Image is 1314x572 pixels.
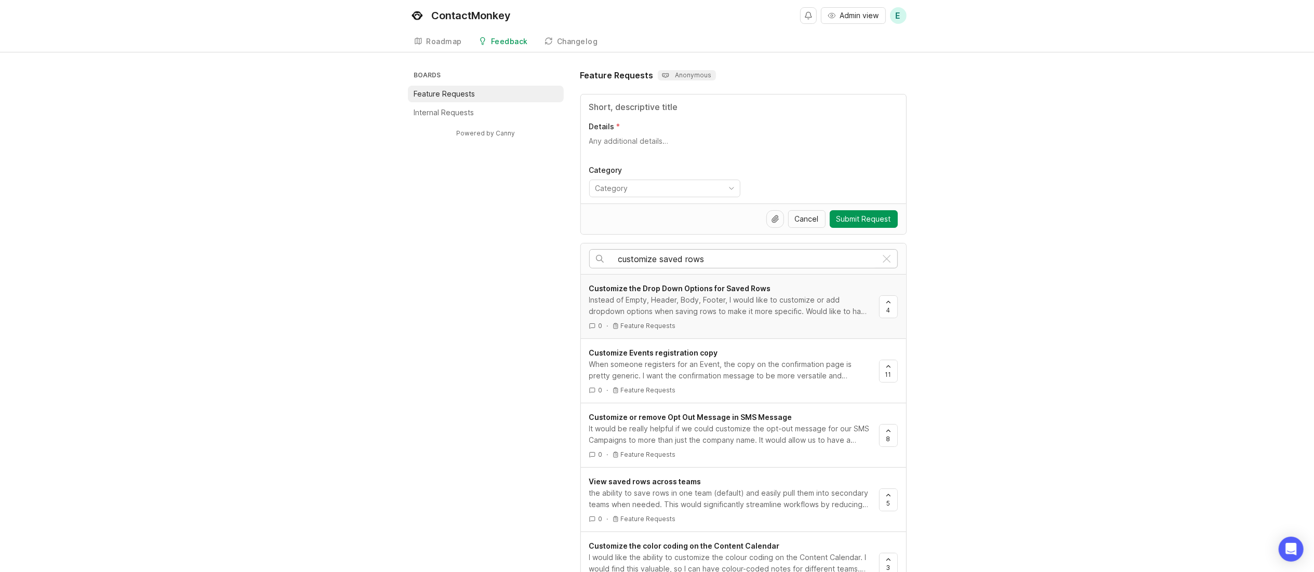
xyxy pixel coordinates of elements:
[432,10,511,21] div: ContactMonkey
[589,541,780,550] span: Customize the color coding on the Content Calendar
[589,423,871,446] div: It would be really helpful if we could customize the opt-out message for our SMS Campaigns to mor...
[662,71,712,79] p: Anonymous
[886,563,891,572] span: 3
[879,360,898,383] button: 11
[607,514,608,523] div: ·
[589,101,898,113] input: Title
[589,165,740,175] p: Category
[589,347,879,394] a: Customize Events registration copyWhen someone registers for an Event, the copy on the confirmati...
[821,7,886,24] button: Admin view
[723,184,740,193] svg: toggle icon
[885,370,892,379] span: 11
[800,7,817,24] button: Notifications
[412,69,564,84] h3: Boards
[1279,537,1304,562] div: Open Intercom Messenger
[589,284,771,293] span: Customize the Drop Down Options for Saved Rows
[599,321,603,330] span: 0
[589,487,871,510] div: the ability to save rows in one team (default) and easily pull them into secondary teams when nee...
[427,38,462,45] div: Roadmap
[557,38,598,45] div: Changelog
[886,306,891,315] span: 4
[879,295,898,318] button: 4
[840,10,879,21] span: Admin view
[408,31,469,52] a: Roadmap
[455,127,516,139] a: Powered by Canny
[408,104,564,121] a: Internal Requests
[788,210,826,228] button: Cancel
[886,434,891,443] span: 8
[414,107,474,118] p: Internal Requests
[595,183,722,194] input: Category
[621,322,676,330] p: Feature Requests
[607,450,608,459] div: ·
[491,38,528,45] div: Feedback
[589,294,871,317] div: Instead of Empty, Header, Body, Footer, I would like to customize or add dropdown options when sa...
[837,214,891,224] span: Submit Request
[607,386,608,394] div: ·
[599,514,603,523] span: 0
[830,210,898,228] button: Submit Request
[589,476,879,523] a: View saved rows across teamsthe ability to save rows in one team (default) and easily pull them i...
[589,121,615,132] p: Details
[886,499,890,508] span: 5
[408,86,564,102] a: Feature Requests
[472,31,534,52] a: Feedback
[408,6,427,25] img: ContactMonkey logo
[589,412,879,459] a: Customize or remove Opt Out Message in SMS MessageIt would be really helpful if we could customiz...
[414,89,475,99] p: Feature Requests
[621,451,676,459] p: Feature Requests
[621,515,676,523] p: Feature Requests
[795,214,819,224] span: Cancel
[580,69,654,81] h1: Feature Requests
[589,413,792,421] span: Customize or remove Opt Out Message in SMS Message
[599,450,603,459] span: 0
[589,180,740,197] div: toggle menu
[589,359,871,382] div: When someone registers for an Event, the copy on the confirmation page is pretty generic. I want ...
[589,348,718,357] span: Customize Events registration copy
[538,31,604,52] a: Changelog
[621,386,676,394] p: Feature Requests
[890,7,907,24] button: E
[589,136,898,157] textarea: Details
[589,477,701,486] span: View saved rows across teams
[618,253,877,265] input: Search…
[607,321,608,330] div: ·
[589,283,879,330] a: Customize the Drop Down Options for Saved RowsInstead of Empty, Header, Body, Footer, I would lik...
[896,9,901,22] span: E
[879,424,898,447] button: 8
[599,386,603,394] span: 0
[879,488,898,511] button: 5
